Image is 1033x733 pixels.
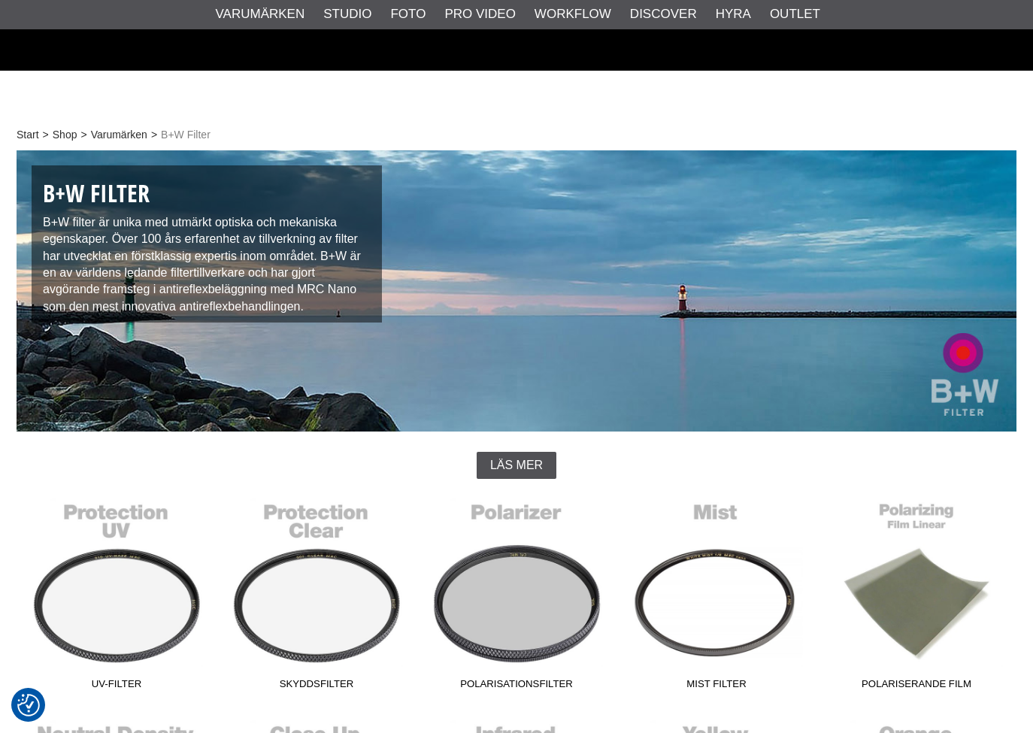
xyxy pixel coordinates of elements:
[17,494,217,697] a: UV-Filter
[151,127,157,143] span: >
[535,5,611,24] a: Workflow
[390,5,426,24] a: Foto
[770,5,820,24] a: Outlet
[616,494,816,697] a: Mist Filter
[444,5,515,24] a: Pro Video
[17,127,39,143] a: Start
[417,494,616,697] a: Polarisationsfilter
[43,177,371,211] h1: B+W Filter
[216,5,305,24] a: Varumärken
[17,677,217,697] span: UV-Filter
[91,127,147,143] a: Varumärken
[630,5,697,24] a: Discover
[490,459,543,472] span: Läs mer
[417,677,616,697] span: Polarisationsfilter
[616,677,816,697] span: Mist Filter
[161,127,211,143] span: B+W Filter
[323,5,371,24] a: Studio
[80,127,86,143] span: >
[716,5,751,24] a: Hyra
[17,694,40,716] img: Revisit consent button
[217,494,417,697] a: Skyddsfilter
[32,165,382,323] div: B+W filter är unika med utmärkt optiska och mekaniska egenskaper. Över 100 års erfarenhet av till...
[43,127,49,143] span: >
[816,677,1016,697] span: Polariserande film
[53,127,77,143] a: Shop
[816,494,1016,697] a: Polariserande film
[217,677,417,697] span: Skyddsfilter
[17,150,1016,432] img: B+W Filter
[17,692,40,719] button: Samtyckesinställningar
